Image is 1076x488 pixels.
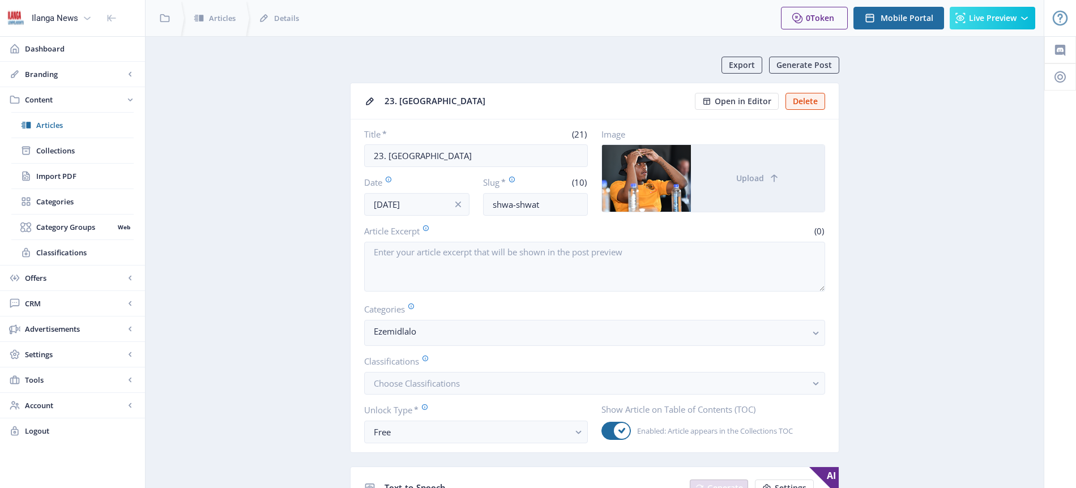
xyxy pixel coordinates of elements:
label: Unlock Type [364,404,579,416]
nb-badge: Web [114,221,134,233]
span: Mobile Portal [881,14,933,23]
span: Open in Editor [715,97,771,106]
span: Choose Classifications [374,378,460,389]
span: Account [25,400,125,411]
span: (21) [570,129,588,140]
span: Generate Post [776,61,832,70]
span: Details [274,12,299,24]
input: Type Article Title ... [364,144,588,167]
div: 23. [GEOGRAPHIC_DATA] [385,92,688,110]
span: Content [25,94,125,105]
span: CRM [25,298,125,309]
span: Dashboard [25,43,136,54]
label: Article Excerpt [364,225,590,237]
button: Free [364,421,588,443]
span: Settings [25,349,125,360]
span: Offers [25,272,125,284]
span: Tools [25,374,125,386]
span: Advertisements [25,323,125,335]
nb-icon: info [452,199,464,210]
button: 0Token [781,7,848,29]
a: Category GroupsWeb [11,215,134,239]
span: Export [729,61,755,70]
button: Export [721,57,762,74]
a: Categories [11,189,134,214]
button: Open in Editor [695,93,779,110]
span: Collections [36,145,134,156]
div: Ilanga News [32,6,78,31]
label: Categories [364,303,816,315]
span: Articles [36,119,134,131]
span: Logout [25,425,136,436]
img: 6e32966d-d278-493e-af78-9af65f0c2223.png [7,9,25,27]
span: Import PDF [36,170,134,182]
span: Live Preview [969,14,1017,23]
button: Mobile Portal [853,7,944,29]
span: (0) [813,225,825,237]
button: Live Preview [950,7,1035,29]
span: Categories [36,196,134,207]
span: Articles [209,12,236,24]
div: Free [374,425,569,439]
button: info [447,193,469,216]
input: Publishing Date [364,193,469,216]
input: this-is-how-a-slug-looks-like [483,193,588,216]
a: Classifications [11,240,134,265]
label: Show Article on Table of Contents (TOC) [601,404,816,415]
a: Import PDF [11,164,134,189]
span: (10) [570,177,588,188]
label: Title [364,129,472,140]
span: Enabled: Article appears in the Collections TOC [631,424,793,438]
span: Token [810,12,834,23]
button: Generate Post [769,57,839,74]
label: Slug [483,176,531,189]
span: Branding [25,69,125,80]
button: Delete [785,93,825,110]
a: Collections [11,138,134,163]
span: Upload [736,174,764,183]
label: Classifications [364,355,816,367]
button: Choose Classifications [364,372,825,395]
button: Upload [691,145,825,212]
button: Ezemidlalo [364,320,825,346]
span: Classifications [36,247,134,258]
a: Articles [11,113,134,138]
nb-select-label: Ezemidlalo [374,324,806,338]
label: Image [601,129,816,140]
span: Category Groups [36,221,114,233]
label: Date [364,176,460,189]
